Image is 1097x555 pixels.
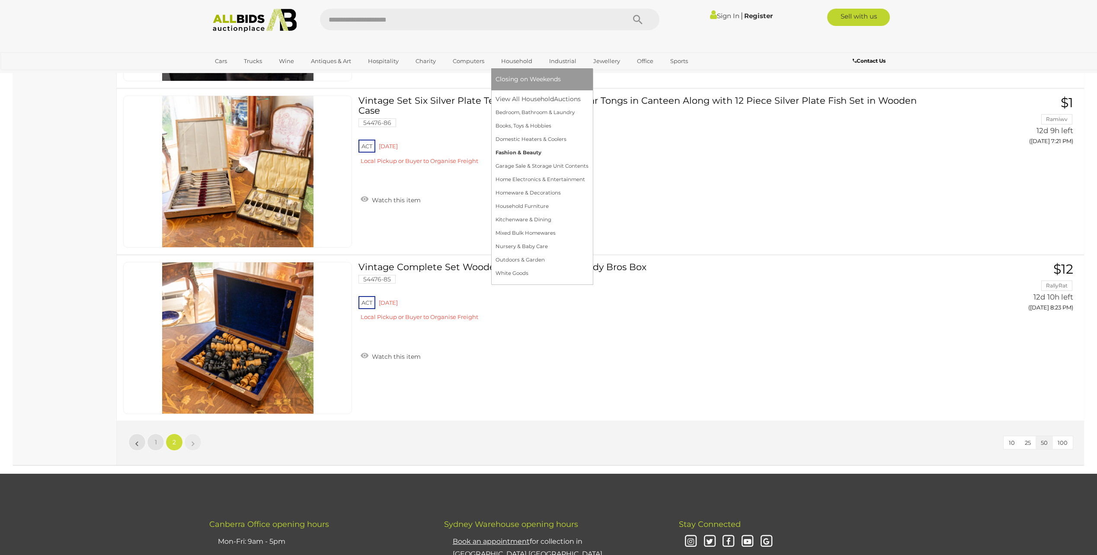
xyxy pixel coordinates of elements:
[128,434,146,451] a: «
[544,54,582,68] a: Industrial
[410,54,441,68] a: Charity
[358,193,423,206] a: Watch this item
[209,68,282,83] a: [GEOGRAPHIC_DATA]
[238,54,268,68] a: Trucks
[1053,261,1073,277] span: $12
[147,434,164,451] a: 1
[208,9,302,32] img: Allbids.com.au
[702,534,717,549] i: Twitter
[362,54,404,68] a: Hospitality
[1020,436,1036,450] button: 25
[453,537,530,545] u: Book an appointment
[1058,439,1068,446] span: 100
[365,96,916,171] a: Vintage Set Six Silver Plate Teaspoons and Set Sugar Tongs in Canteen Along with 12 Piece Silver ...
[853,57,886,64] b: Contact Us
[683,534,698,549] i: Instagram
[679,520,741,529] span: Stay Connected
[216,533,422,550] li: Mon-Fri: 9am - 5pm
[616,9,659,30] button: Search
[173,438,176,446] span: 2
[759,534,774,549] i: Google
[444,520,578,529] span: Sydney Warehouse opening hours
[929,262,1075,316] a: $12 RallyRat 12d 10h left ([DATE] 8:23 PM)
[370,353,421,360] span: Watch this item
[370,196,421,204] span: Watch this item
[447,54,490,68] a: Computers
[273,54,300,68] a: Wine
[209,520,329,529] span: Canberra Office opening hours
[721,534,736,549] i: Facebook
[162,262,313,414] img: 54476-85a.jpg
[741,11,743,20] span: |
[166,434,183,451] a: 2
[827,9,890,26] a: Sell with us
[155,438,157,446] span: 1
[631,54,659,68] a: Office
[1004,436,1020,450] button: 10
[710,12,739,20] a: Sign In
[184,434,201,451] a: »
[744,12,773,20] a: Register
[365,262,916,328] a: Vintage Complete Set Wooden Chess Pieces in Hardy Bros Box 54476-85 ACT [DATE] Local Pickup or Bu...
[929,96,1075,150] a: $1 Ramiwv 12d 9h left ([DATE] 7:21 PM)
[665,54,694,68] a: Sports
[358,349,423,362] a: Watch this item
[1052,436,1073,450] button: 100
[162,96,313,247] img: 54476-86a.jpg
[1036,436,1053,450] button: 50
[588,54,626,68] a: Jewellery
[496,54,538,68] a: Household
[1025,439,1031,446] span: 25
[1061,95,1073,111] span: $1
[740,534,755,549] i: Youtube
[853,56,888,66] a: Contact Us
[305,54,357,68] a: Antiques & Art
[1009,439,1015,446] span: 10
[1041,439,1048,446] span: 50
[209,54,233,68] a: Cars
